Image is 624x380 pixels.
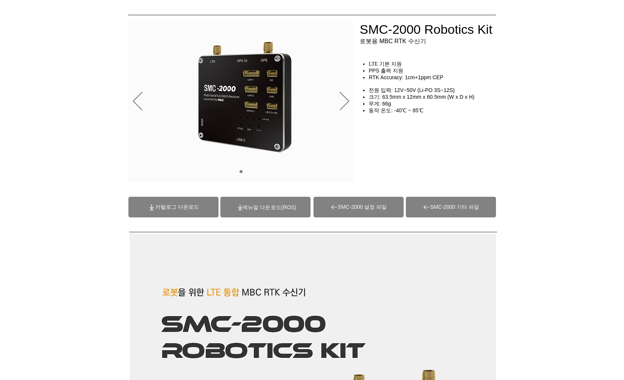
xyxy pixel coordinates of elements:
[237,170,245,173] nav: 슬라이드
[369,94,475,100] span: 크기: 63.5mm x 12mm x 60.5mm (W x D x H)
[155,204,199,211] span: 카탈로그 다운로드
[369,101,391,107] span: 무게: 66g
[369,107,423,113] span: 동작 온도: -40℃ ~ 85℃
[538,348,624,380] iframe: Wix Chat
[369,87,455,93] span: 전원 입력: 12V~50V (Li-PO 3S~12S)
[128,197,219,217] a: 카탈로그 다운로드
[369,74,443,80] span: RTK Accuracy: 1cm+1ppm CEP
[196,41,294,154] img: 대지 2.png
[243,204,296,210] a: (ROS)메뉴얼 다운로드
[128,21,354,183] div: 슬라이드쇼
[430,204,479,211] span: SMC-2000 기타 파일
[406,197,496,217] a: SMC-2000 기타 파일
[314,197,404,217] a: SMC-2000 설정 파일
[340,92,349,112] button: 다음
[240,170,243,173] a: 01
[133,92,142,112] button: 이전
[338,204,387,211] span: SMC-2000 설정 파일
